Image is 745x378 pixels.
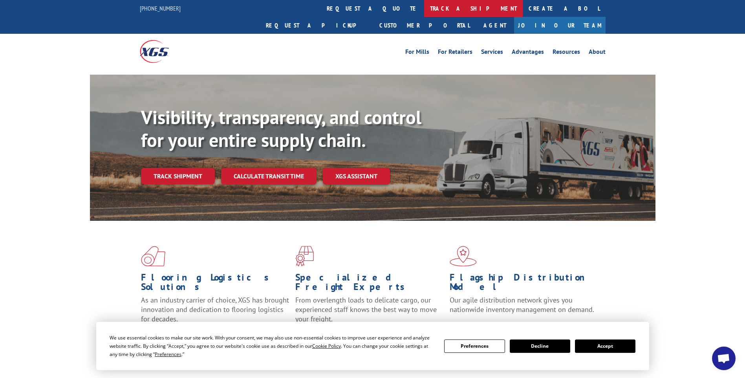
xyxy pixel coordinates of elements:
h1: Specialized Freight Experts [295,273,444,295]
a: Agent [476,17,514,34]
a: For Retailers [438,49,472,57]
span: Cookie Policy [312,343,341,349]
img: xgs-icon-total-supply-chain-intelligence-red [141,246,165,266]
span: Preferences [155,351,181,358]
button: Preferences [444,339,505,353]
img: xgs-icon-flagship-distribution-model-red [450,246,477,266]
a: Track shipment [141,168,215,184]
a: XGS ASSISTANT [323,168,390,185]
div: Open chat [712,347,736,370]
button: Accept [575,339,635,353]
b: Visibility, transparency, and control for your entire supply chain. [141,105,421,152]
a: Calculate transit time [221,168,317,185]
a: Customer Portal [373,17,476,34]
a: Learn More > [450,321,547,330]
a: Advantages [512,49,544,57]
img: xgs-icon-focused-on-flooring-red [295,246,314,266]
a: For Mills [405,49,429,57]
a: Request a pickup [260,17,373,34]
a: About [589,49,606,57]
h1: Flagship Distribution Model [450,273,598,295]
span: Our agile distribution network gives you nationwide inventory management on demand. [450,295,594,314]
div: Cookie Consent Prompt [96,322,649,370]
a: Resources [553,49,580,57]
button: Decline [510,339,570,353]
a: Join Our Team [514,17,606,34]
p: From overlength loads to delicate cargo, our experienced staff knows the best way to move your fr... [295,295,444,330]
div: We use essential cookies to make our site work. With your consent, we may also use non-essential ... [110,334,435,358]
a: Services [481,49,503,57]
a: [PHONE_NUMBER] [140,4,181,12]
h1: Flooring Logistics Solutions [141,273,289,295]
span: As an industry carrier of choice, XGS has brought innovation and dedication to flooring logistics... [141,295,289,323]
